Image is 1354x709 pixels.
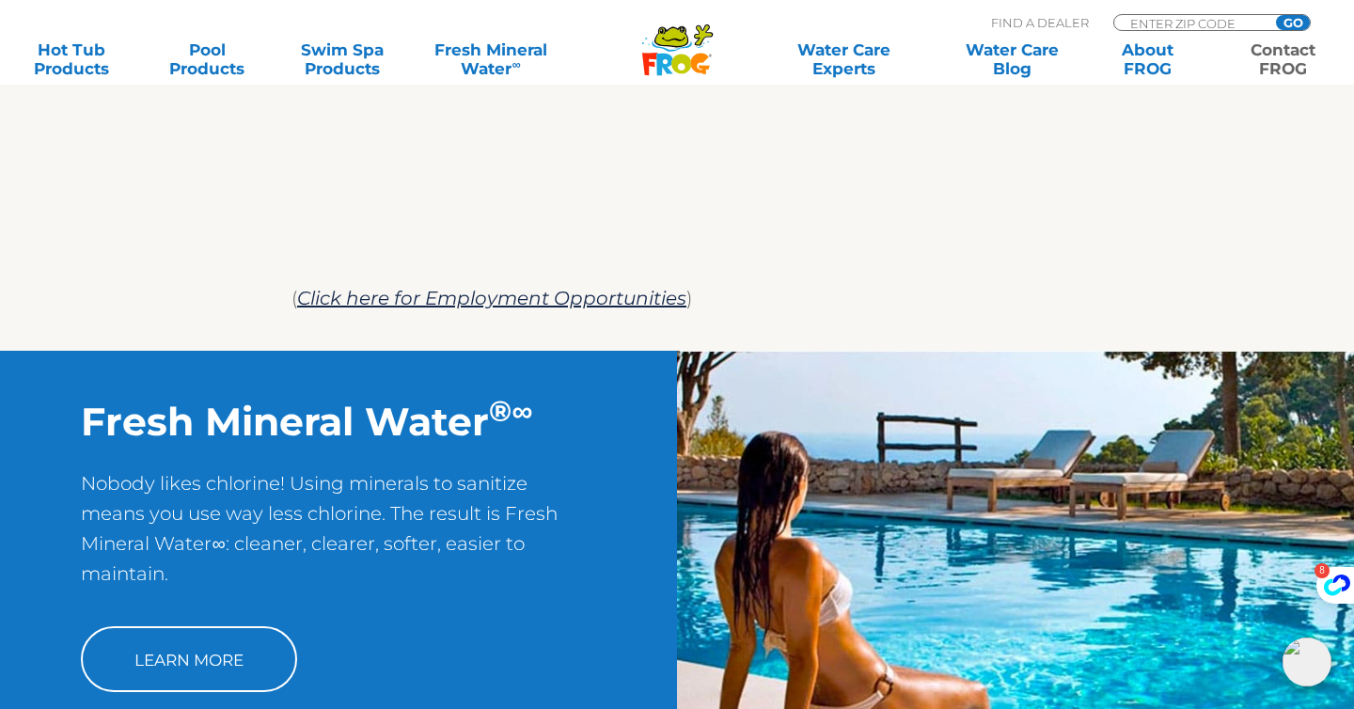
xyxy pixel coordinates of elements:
[1283,638,1331,686] img: openIcon
[81,398,595,445] h2: Fresh Mineral Water
[81,626,297,692] a: Learn More
[1230,40,1335,78] a: ContactFROG
[291,283,1063,313] p: ( )
[489,393,532,429] sup: ®∞
[1128,15,1255,31] input: Zip Code Form
[1094,40,1200,78] a: AboutFROG
[959,40,1064,78] a: Water CareBlog
[297,287,686,309] a: Click here for Employment Opportunities
[1276,15,1310,30] input: GO
[512,57,520,71] sup: ∞
[425,40,557,78] a: Fresh MineralWater∞
[290,40,395,78] a: Swim SpaProducts
[758,40,929,78] a: Water CareExperts
[81,468,595,607] p: Nobody likes chlorine! Using minerals to sanitize means you use way less chlorine. The result is ...
[991,14,1089,31] p: Find A Dealer
[154,40,260,78] a: PoolProducts
[19,40,124,78] a: Hot TubProducts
